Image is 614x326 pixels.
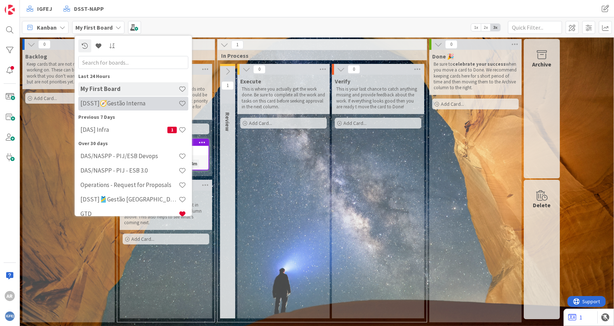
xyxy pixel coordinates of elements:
span: Support [15,1,33,10]
p: Keep cards that are not ready yet to start working on. These can be early ideas or work that you ... [27,61,110,85]
p: This is the main column to pull cards into Work In Progress (WIP). All cards should be in order o... [124,86,208,116]
span: 0 [38,40,51,49]
span: 0 [445,40,457,49]
p: Be sure to when you move a card to Done. We recommend keeping cards here for s short period of ti... [434,61,517,91]
h4: GTD [80,210,179,217]
span: Add Card... [131,236,154,242]
img: Visit kanbanzone.com [5,5,15,15]
div: AR [5,291,15,301]
span: DSST-NAPP [74,4,104,13]
p: This is your last chance to catch anything missing and provide feedback about the work. If everyt... [336,86,420,110]
h4: [DSST]🧭Gestão Interna [80,100,179,107]
span: Kanban [37,23,57,32]
h4: DAS/NASPP - PIJ/ESB Devops [80,152,179,160]
span: Execute [240,78,261,85]
h4: Operations - Request for Proposals [80,181,179,188]
span: IGFEJ [37,4,52,13]
img: avatar [5,311,15,321]
strong: celebrate your success [453,61,506,67]
h4: [DSST]🎽Gestão [GEOGRAPHIC_DATA] [80,196,179,203]
b: My First Board [75,24,113,31]
span: 0 [348,65,360,74]
a: IGFEJ [22,2,57,15]
h4: [DAS] Infra [80,126,167,133]
div: Delete [533,201,551,209]
div: Previous 7 Days [78,113,188,121]
span: Review [224,112,231,131]
div: Over 30 days [78,139,188,147]
span: Add Card... [441,101,464,107]
div: Last 24 Hours [78,72,188,80]
p: This is where you actually get the work done. Be sure to complete all the work and tasks on this ... [242,86,325,110]
input: Quick Filter... [508,21,562,34]
span: 1 [231,40,244,49]
a: DSST-NAPP [59,2,108,15]
span: Done 🎉 [432,53,454,60]
span: Backlog [25,53,47,60]
div: 4m [189,160,199,168]
span: Verify [335,78,350,85]
span: Add Card... [343,120,367,126]
input: Search for boards... [78,56,188,69]
span: In Process [221,52,418,59]
div: Archive [532,60,552,69]
span: 1 [167,126,177,133]
span: 0 [253,65,266,74]
span: 1x [471,24,481,31]
span: Add Card... [34,95,57,101]
span: 2x [481,24,491,31]
span: 1 [222,81,234,90]
h4: My First Board [80,85,179,92]
h4: DAS/NASPP - PIJ - ESB 3.0 [80,167,179,174]
a: 1 [568,313,582,322]
span: Add Card... [249,120,272,126]
span: 3x [491,24,500,31]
